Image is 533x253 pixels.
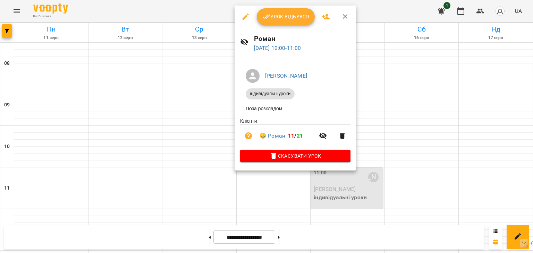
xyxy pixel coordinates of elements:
h6: Роман [254,33,351,44]
button: Візит ще не сплачено. Додати оплату? [240,128,257,144]
a: [DATE] 10:00-11:00 [254,45,301,51]
span: 11 [288,132,294,139]
span: Скасувати Урок [246,152,345,160]
b: / [288,132,303,139]
a: 😀 Роман [260,132,285,140]
button: Урок відбувся [257,8,315,25]
ul: Клієнти [240,117,350,150]
a: [PERSON_NAME] [265,72,307,79]
li: Поза розкладом [240,102,350,115]
span: індивідуальні уроки [246,91,295,97]
span: 21 [297,132,303,139]
button: Скасувати Урок [240,150,350,162]
span: Урок відбувся [262,12,310,21]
